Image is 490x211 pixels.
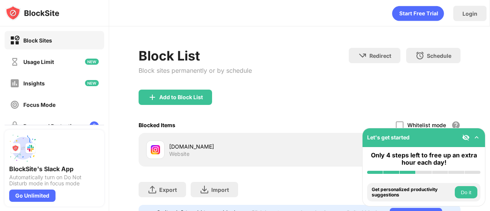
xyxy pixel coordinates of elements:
[367,134,410,141] div: Let's get started
[427,52,451,59] div: Schedule
[85,80,99,86] img: new-icon.svg
[151,145,160,154] img: favicons
[211,186,229,193] div: Import
[85,59,99,65] img: new-icon.svg
[10,36,20,45] img: block-on.svg
[23,123,78,129] div: Password Protection
[23,59,54,65] div: Usage Limit
[139,67,252,74] div: Block sites permanently or by schedule
[9,165,100,173] div: BlockSite's Slack App
[462,134,470,141] img: eye-not-visible.svg
[473,134,480,141] img: omni-setup-toggle.svg
[159,94,203,100] div: Add to Block List
[23,80,45,87] div: Insights
[372,187,453,198] div: Get personalized productivity suggestions
[5,5,59,21] img: logo-blocksite.svg
[9,174,100,186] div: Automatically turn on Do Not Disturb mode in focus mode
[139,48,252,64] div: Block List
[407,122,446,128] div: Whitelist mode
[10,57,20,67] img: time-usage-off.svg
[169,142,300,150] div: [DOMAIN_NAME]
[10,100,20,110] img: focus-off.svg
[9,190,56,202] div: Go Unlimited
[23,37,52,44] div: Block Sites
[10,79,20,88] img: insights-off.svg
[462,10,477,17] div: Login
[169,150,189,157] div: Website
[159,186,177,193] div: Export
[392,6,444,21] div: animation
[369,52,391,59] div: Redirect
[90,121,99,131] img: lock-menu.svg
[23,101,56,108] div: Focus Mode
[10,121,20,131] img: password-protection-off.svg
[139,122,175,128] div: Blocked Items
[455,186,477,198] button: Do it
[367,152,480,166] div: Only 4 steps left to free up an extra hour each day!
[9,134,37,162] img: push-slack.svg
